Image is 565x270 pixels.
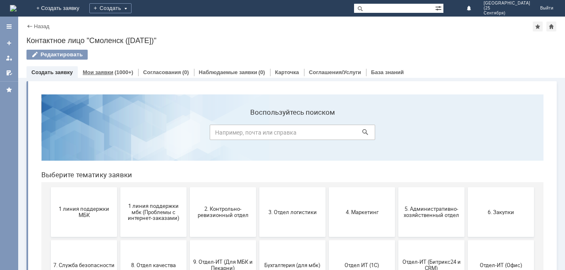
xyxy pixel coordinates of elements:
[371,69,404,75] a: База знаний
[297,227,358,233] span: не актуален
[199,69,257,75] a: Наблюдаемые заявки
[484,11,530,16] span: Сентября)
[227,121,288,127] span: 3. Отдел логистики
[16,205,82,255] button: Финансовый отдел
[143,69,181,75] a: Согласования
[364,152,430,202] button: Отдел-ИТ (Битрикс24 и CRM)
[26,36,557,45] div: Контактное лицо "Смоленск ([DATE])"
[86,99,152,149] button: 1 линия поддержки мбк (Проблемы с интернет-заказами)
[2,66,16,80] a: Мои согласования
[155,99,221,149] button: 2. Контрольно-ревизионный отдел
[364,99,430,149] button: 5. Административно-хозяйственный отдел
[433,99,499,149] button: 6. Закупки
[182,69,189,75] div: (0)
[158,171,219,183] span: 9. Отдел-ИТ (Для МБК и Пекарни)
[435,4,443,12] span: Расширенный поиск
[10,5,17,12] img: logo
[175,37,340,52] input: Например, почта или справка
[309,69,361,75] a: Соглашения/Услуги
[433,152,499,202] button: Отдел-ИТ (Офис)
[297,174,358,180] span: Отдел ИТ (1С)
[297,121,358,127] span: 4. Маркетинг
[10,5,17,12] a: Перейти на домашнюю страницу
[225,99,291,149] button: 3. Отдел логистики
[19,174,80,180] span: 7. Служба безопасности
[7,83,509,91] header: Выберите тематику заявки
[115,69,133,75] div: (1000+)
[19,118,80,130] span: 1 линия поддержки МБК
[366,118,427,130] span: 5. Административно-хозяйственный отдел
[16,152,82,202] button: 7. Служба безопасности
[16,99,82,149] button: 1 линия поддержки МБК
[294,205,360,255] button: не актуален
[436,174,497,180] span: Отдел-ИТ (Офис)
[436,121,497,127] span: 6. Закупки
[546,22,556,31] div: Сделать домашней страницей
[86,205,152,255] button: Франчайзинг
[294,99,360,149] button: 4. Маркетинг
[533,22,543,31] div: Добавить в избранное
[366,171,427,183] span: Отдел-ИТ (Битрикс24 и CRM)
[88,174,149,180] span: 8. Отдел качества
[88,115,149,133] span: 1 линия поддержки мбк (Проблемы с интернет-заказами)
[89,3,132,13] div: Создать
[88,227,149,233] span: Франчайзинг
[227,221,288,239] span: [PERSON_NAME]. Услуги ИТ для МБК (оформляет L1)
[484,6,530,11] span: (25
[175,20,340,29] label: Воспользуйтесь поиском
[34,23,49,29] a: Назад
[225,152,291,202] button: Бухгалтерия (для мбк)
[86,152,152,202] button: 8. Отдел качества
[275,69,299,75] a: Карточка
[2,36,16,50] a: Создать заявку
[259,69,265,75] div: (0)
[2,51,16,65] a: Мои заявки
[225,205,291,255] button: [PERSON_NAME]. Услуги ИТ для МБК (оформляет L1)
[155,152,221,202] button: 9. Отдел-ИТ (Для МБК и Пекарни)
[158,224,219,236] span: Это соглашение не активно!
[158,118,219,130] span: 2. Контрольно-ревизионный отдел
[31,69,73,75] a: Создать заявку
[83,69,113,75] a: Мои заявки
[19,227,80,233] span: Финансовый отдел
[484,1,530,6] span: [GEOGRAPHIC_DATA]
[227,174,288,180] span: Бухгалтерия (для мбк)
[155,205,221,255] button: Это соглашение не активно!
[294,152,360,202] button: Отдел ИТ (1С)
